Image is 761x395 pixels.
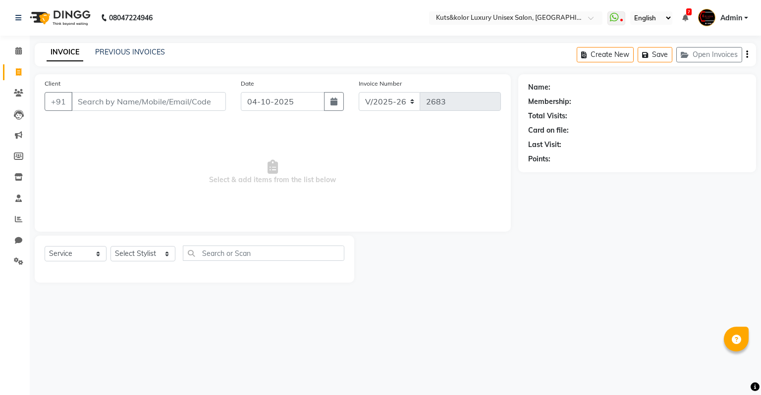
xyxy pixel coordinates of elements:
iframe: chat widget [719,355,751,385]
label: Invoice Number [359,79,402,88]
span: Select & add items from the list below [45,123,501,222]
label: Date [241,79,254,88]
a: PREVIOUS INVOICES [95,48,165,56]
div: Total Visits: [528,111,567,121]
button: Open Invoices [676,47,742,62]
div: Membership: [528,97,571,107]
span: 7 [686,8,692,15]
label: Client [45,79,60,88]
a: 7 [682,13,688,22]
a: INVOICE [47,44,83,61]
div: Name: [528,82,550,93]
div: Last Visit: [528,140,561,150]
div: Points: [528,154,550,164]
div: Card on file: [528,125,569,136]
input: Search or Scan [183,246,344,261]
img: logo [25,4,93,32]
b: 08047224946 [109,4,153,32]
button: Save [638,47,672,62]
button: Create New [577,47,634,62]
span: Admin [720,13,742,23]
input: Search by Name/Mobile/Email/Code [71,92,226,111]
button: +91 [45,92,72,111]
img: Admin [698,9,715,26]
